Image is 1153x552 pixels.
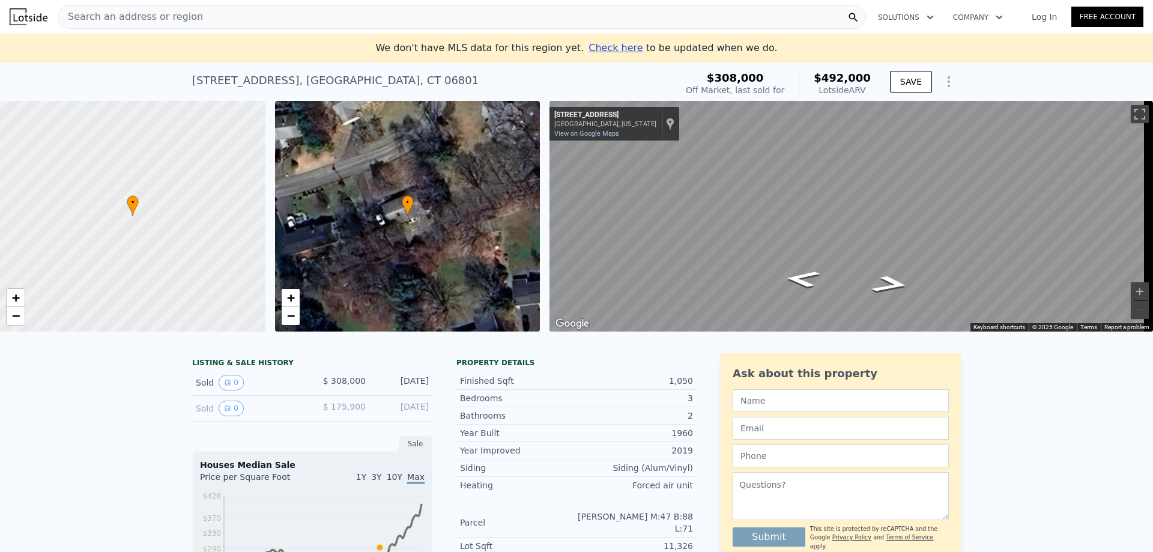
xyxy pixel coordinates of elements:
[282,289,300,307] a: Zoom in
[576,427,693,439] div: 1960
[1032,324,1073,330] span: © 2025 Google
[576,479,693,491] div: Forced air unit
[707,71,764,84] span: $308,000
[890,71,932,93] button: SAVE
[196,375,303,390] div: Sold
[576,511,693,535] div: [PERSON_NAME] M:47 B:88 L:71
[868,7,943,28] button: Solutions
[58,10,203,24] span: Search an address or region
[733,365,949,382] div: Ask about this property
[1131,105,1149,123] button: Toggle fullscreen view
[733,389,949,412] input: Name
[856,271,925,298] path: Go West, Castle Hill Dr
[554,130,619,138] a: View on Google Maps
[460,479,576,491] div: Heating
[666,117,674,130] a: Show location on map
[219,401,244,416] button: View historical data
[7,307,25,325] a: Zoom out
[589,41,777,55] div: to be updated when we do.
[810,525,949,551] div: This site is protected by reCAPTCHA and the Google and apply.
[402,197,414,208] span: •
[576,540,693,552] div: 11,326
[460,462,576,474] div: Siding
[733,417,949,440] input: Email
[387,472,402,482] span: 10Y
[12,308,20,323] span: −
[814,71,871,84] span: $492,000
[202,492,221,500] tspan: $428
[460,444,576,456] div: Year Improved
[1131,301,1149,319] button: Zoom out
[589,42,643,53] span: Check here
[12,290,20,305] span: +
[456,358,697,368] div: Property details
[1080,324,1097,330] a: Terms
[549,101,1153,332] div: Street View
[460,427,576,439] div: Year Built
[323,402,366,411] span: $ 175,900
[576,392,693,404] div: 3
[814,84,871,96] div: Lotside ARV
[460,517,576,529] div: Parcel
[399,436,432,452] div: Sale
[937,70,961,94] button: Show Options
[1071,7,1143,27] a: Free Account
[127,197,139,208] span: •
[770,266,834,291] path: Go Northeast, Castle Hill Dr
[286,290,294,305] span: +
[282,307,300,325] a: Zoom out
[375,375,429,390] div: [DATE]
[200,471,312,490] div: Price per Square Foot
[7,289,25,307] a: Zoom in
[375,401,429,416] div: [DATE]
[576,375,693,387] div: 1,050
[10,8,47,25] img: Lotside
[127,195,139,216] div: •
[832,534,871,541] a: Privacy Policy
[200,459,425,471] div: Houses Median Sale
[219,375,244,390] button: View historical data
[733,444,949,467] input: Phone
[576,410,693,422] div: 2
[943,7,1012,28] button: Company
[192,72,479,89] div: [STREET_ADDRESS] , [GEOGRAPHIC_DATA] , CT 06801
[576,444,693,456] div: 2019
[371,472,381,482] span: 3Y
[375,41,777,55] div: We don't have MLS data for this region yet.
[554,111,656,120] div: [STREET_ADDRESS]
[554,120,656,128] div: [GEOGRAPHIC_DATA], [US_STATE]
[286,308,294,323] span: −
[973,323,1025,332] button: Keyboard shortcuts
[460,375,576,387] div: Finished Sqft
[1131,282,1149,300] button: Zoom in
[356,472,366,482] span: 1Y
[886,534,933,541] a: Terms of Service
[460,540,576,552] div: Lot Sqft
[402,195,414,216] div: •
[733,527,805,547] button: Submit
[460,392,576,404] div: Bedrooms
[323,376,366,386] span: $ 308,000
[196,401,303,416] div: Sold
[460,410,576,422] div: Bathrooms
[202,514,221,523] tspan: $370
[686,84,784,96] div: Off Market, last sold for
[549,101,1153,332] div: Map
[552,316,592,332] a: Open this area in Google Maps (opens a new window)
[407,472,425,484] span: Max
[576,462,693,474] div: Siding (Alum/Vinyl)
[202,529,221,538] tspan: $330
[552,316,592,332] img: Google
[1104,324,1149,330] a: Report a problem
[1017,11,1071,23] a: Log In
[192,358,432,370] div: LISTING & SALE HISTORY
